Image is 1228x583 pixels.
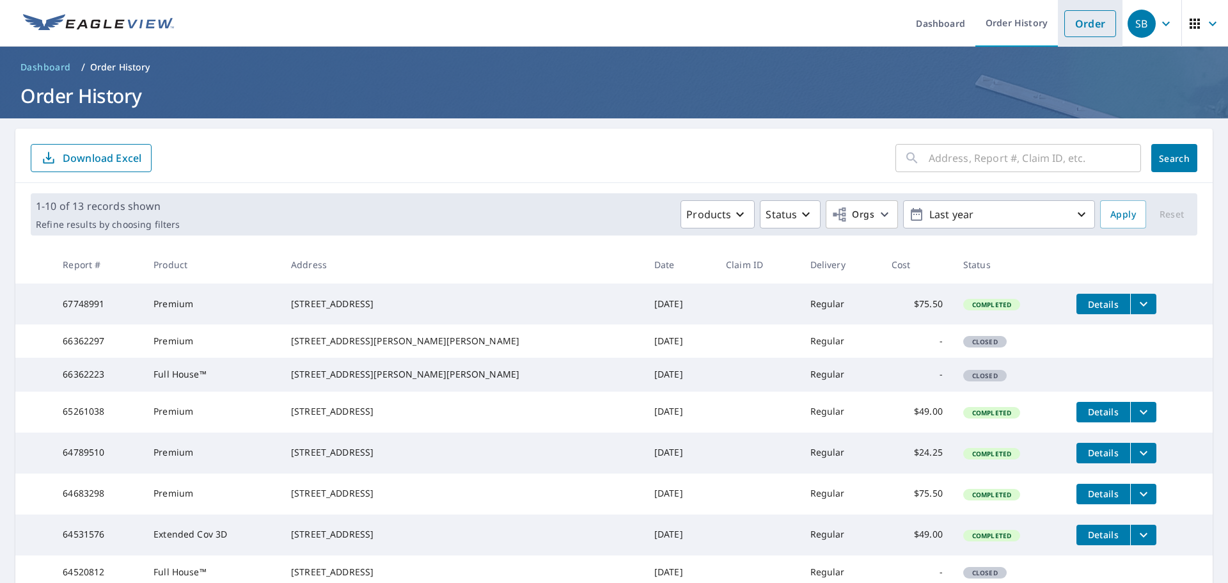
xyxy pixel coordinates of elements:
p: 1-10 of 13 records shown [36,198,180,214]
span: Details [1084,298,1122,310]
span: Dashboard [20,61,71,74]
td: 66362297 [52,324,143,358]
th: Report # [52,246,143,284]
button: filesDropdownBtn-65261038 [1130,402,1156,422]
th: Claim ID [716,246,800,284]
div: [STREET_ADDRESS] [291,405,634,418]
span: Completed [964,449,1019,458]
button: Orgs [826,200,898,228]
td: Regular [800,284,881,324]
div: [STREET_ADDRESS][PERSON_NAME][PERSON_NAME] [291,368,634,381]
h1: Order History [15,83,1213,109]
p: Products [686,207,731,222]
div: [STREET_ADDRESS] [291,446,634,459]
th: Delivery [800,246,881,284]
td: Regular [800,433,881,474]
td: Extended Cov 3D [143,515,281,555]
td: $24.25 [881,433,953,474]
input: Address, Report #, Claim ID, etc. [929,140,1141,176]
span: Completed [964,300,1019,309]
li: / [81,60,85,75]
button: Apply [1100,200,1146,228]
td: $75.50 [881,474,953,515]
th: Date [644,246,716,284]
span: Closed [964,371,1005,380]
td: [DATE] [644,433,716,474]
button: Products [681,200,755,228]
div: [STREET_ADDRESS] [291,298,634,310]
span: Closed [964,337,1005,346]
p: Last year [924,204,1074,226]
nav: breadcrumb [15,57,1213,77]
th: Address [281,246,644,284]
td: 66362223 [52,358,143,391]
span: Apply [1110,207,1136,223]
td: Full House™ [143,358,281,391]
span: Completed [964,490,1019,499]
td: [DATE] [644,474,716,515]
button: filesDropdownBtn-64683298 [1130,484,1156,504]
button: Status [760,200,821,228]
td: $49.00 [881,392,953,433]
button: filesDropdownBtn-64531576 [1130,525,1156,545]
button: detailsBtn-64531576 [1076,525,1130,545]
p: Order History [90,61,150,74]
span: Completed [964,408,1019,417]
td: 64789510 [52,433,143,474]
button: detailsBtn-64683298 [1076,484,1130,504]
button: detailsBtn-65261038 [1076,402,1130,422]
div: SB [1128,10,1156,38]
p: Download Excel [63,151,141,165]
td: 64531576 [52,515,143,555]
button: filesDropdownBtn-64789510 [1130,443,1156,463]
th: Status [953,246,1066,284]
div: [STREET_ADDRESS] [291,566,634,579]
td: Regular [800,324,881,358]
img: EV Logo [23,14,174,33]
td: 67748991 [52,284,143,324]
div: [STREET_ADDRESS] [291,528,634,541]
span: Details [1084,406,1122,418]
span: Orgs [831,207,874,223]
td: Regular [800,474,881,515]
td: $75.50 [881,284,953,324]
td: 64683298 [52,474,143,515]
button: detailsBtn-64789510 [1076,443,1130,463]
td: - [881,324,953,358]
td: - [881,358,953,391]
span: Details [1084,488,1122,500]
td: [DATE] [644,392,716,433]
td: Regular [800,358,881,391]
td: Regular [800,515,881,555]
td: Premium [143,474,281,515]
td: $49.00 [881,515,953,555]
button: Search [1151,144,1197,172]
td: 65261038 [52,392,143,433]
span: Closed [964,568,1005,577]
span: Search [1161,152,1187,164]
td: Premium [143,433,281,474]
td: [DATE] [644,358,716,391]
td: Regular [800,392,881,433]
td: Premium [143,324,281,358]
td: [DATE] [644,515,716,555]
button: filesDropdownBtn-67748991 [1130,294,1156,314]
a: Dashboard [15,57,76,77]
div: [STREET_ADDRESS][PERSON_NAME][PERSON_NAME] [291,335,634,347]
span: Completed [964,531,1019,540]
button: Last year [903,200,1095,228]
td: [DATE] [644,284,716,324]
button: detailsBtn-67748991 [1076,294,1130,314]
th: Cost [881,246,953,284]
button: Download Excel [31,144,152,172]
th: Product [143,246,281,284]
td: Premium [143,392,281,433]
p: Refine results by choosing filters [36,219,180,230]
span: Details [1084,529,1122,541]
td: Premium [143,284,281,324]
a: Order [1064,10,1116,37]
div: [STREET_ADDRESS] [291,487,634,500]
p: Status [766,207,797,222]
td: [DATE] [644,324,716,358]
span: Details [1084,447,1122,459]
